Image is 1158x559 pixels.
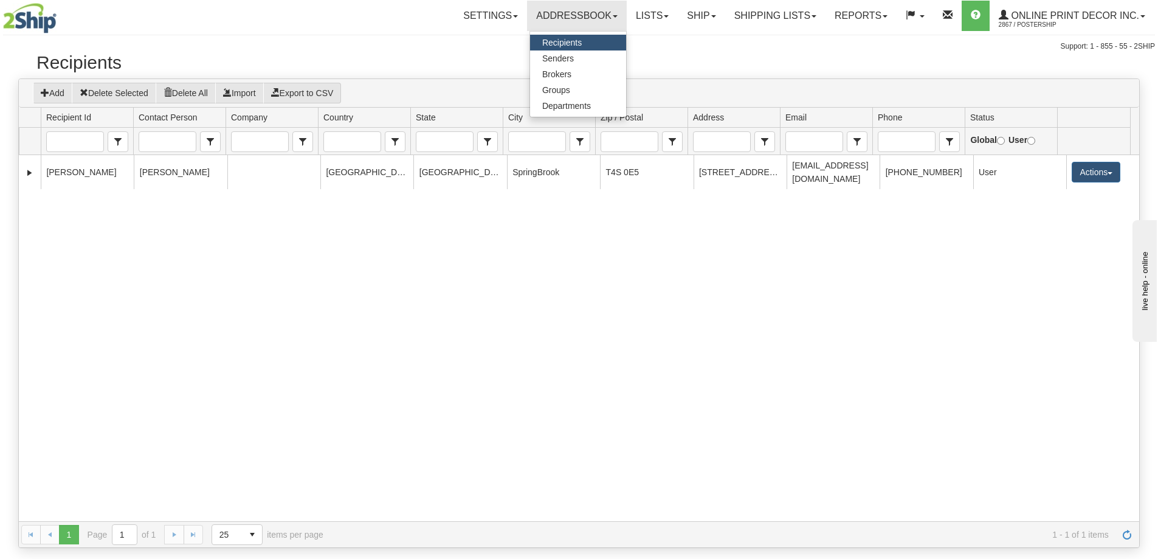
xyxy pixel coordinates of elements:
[293,132,312,151] span: select
[19,79,1139,108] div: grid toolbar
[627,1,678,31] a: Lists
[3,41,1155,52] div: Support: 1 - 855 - 55 - 2SHIP
[503,128,595,155] td: filter cell
[1072,162,1120,182] button: Actions
[41,155,134,189] td: [PERSON_NAME]
[530,35,626,50] a: Recipients
[878,111,902,123] span: Phone
[570,132,590,151] span: select
[72,83,156,103] button: Delete Selected
[41,128,133,155] td: filter cell
[847,131,867,152] span: Email
[678,1,725,31] a: Ship
[542,69,571,79] span: Brokers
[212,524,323,545] span: items per page
[939,131,960,152] span: Phone
[133,128,226,155] td: filter cell
[694,155,787,189] td: [STREET_ADDRESS]
[940,132,959,151] span: select
[965,128,1057,155] td: filter cell
[507,155,600,189] td: SpringBrook
[46,111,91,123] span: Recipient Id
[530,98,626,114] a: Departments
[786,132,842,151] input: Email
[970,111,994,123] span: Status
[478,132,497,151] span: select
[530,82,626,98] a: Groups
[725,1,825,31] a: Shipping lists
[508,111,523,123] span: City
[780,128,872,155] td: filter cell
[410,128,503,155] td: filter cell
[688,128,780,155] td: filter cell
[693,111,724,123] span: Address
[320,155,413,189] td: [GEOGRAPHIC_DATA]
[595,128,688,155] td: filter cell
[318,128,410,155] td: filter cell
[527,1,627,31] a: Addressbook
[787,155,880,189] td: [EMAIL_ADDRESS][DOMAIN_NAME]
[542,54,574,63] span: Senders
[1057,128,1130,155] td: filter cell
[542,101,591,111] span: Departments
[200,131,221,152] span: Contact Person
[292,131,313,152] span: Company
[232,132,288,151] input: Company
[385,132,405,151] span: select
[416,111,436,123] span: State
[755,132,774,151] span: select
[1117,525,1137,544] a: Refresh
[662,131,683,152] span: Zip / Postal
[413,155,506,189] td: [GEOGRAPHIC_DATA]
[33,83,72,103] button: Add
[156,83,216,103] button: Delete All
[530,66,626,82] a: Brokers
[231,111,267,123] span: Company
[36,52,1122,72] h2: Recipients
[570,131,590,152] span: City
[340,530,1109,540] span: 1 - 1 of 1 items
[973,155,1066,189] td: User
[3,3,57,33] img: logo2867.jpg
[323,111,353,123] span: Country
[219,529,235,541] span: 25
[134,155,227,189] td: [PERSON_NAME]
[47,132,103,151] input: Recipient Id
[215,83,264,103] button: Import
[990,1,1154,31] a: Online Print Decor Inc. 2867 / PosterShip
[385,131,405,152] span: Country
[243,525,262,544] span: select
[24,167,36,179] a: Expand
[9,10,112,19] div: live help - online
[263,83,342,103] button: Export to CSV
[694,132,750,151] input: Address
[872,128,965,155] td: filter cell
[878,132,934,151] input: Phone
[112,525,137,544] input: Page 1
[600,155,693,189] td: T4S 0E5
[997,137,1005,145] input: Global
[1130,217,1157,341] iframe: chat widget
[601,111,643,123] span: Zip / Postal
[785,111,807,123] span: Email
[970,133,1005,147] label: Global
[108,132,128,151] span: select
[754,131,775,152] span: Address
[999,19,1090,31] span: 2867 / PosterShip
[663,132,682,151] span: select
[825,1,897,31] a: Reports
[226,128,318,155] td: filter cell
[847,132,867,151] span: select
[59,525,78,544] span: Page 1
[454,1,527,31] a: Settings
[324,132,380,151] input: Country
[139,111,198,123] span: Contact Person
[201,132,220,151] span: select
[542,85,570,95] span: Groups
[601,132,657,151] input: Zip / Postal
[108,131,128,152] span: Recipient Id
[542,38,582,47] span: Recipients
[509,132,565,151] input: City
[477,131,498,152] span: State
[139,132,195,151] input: Contact Person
